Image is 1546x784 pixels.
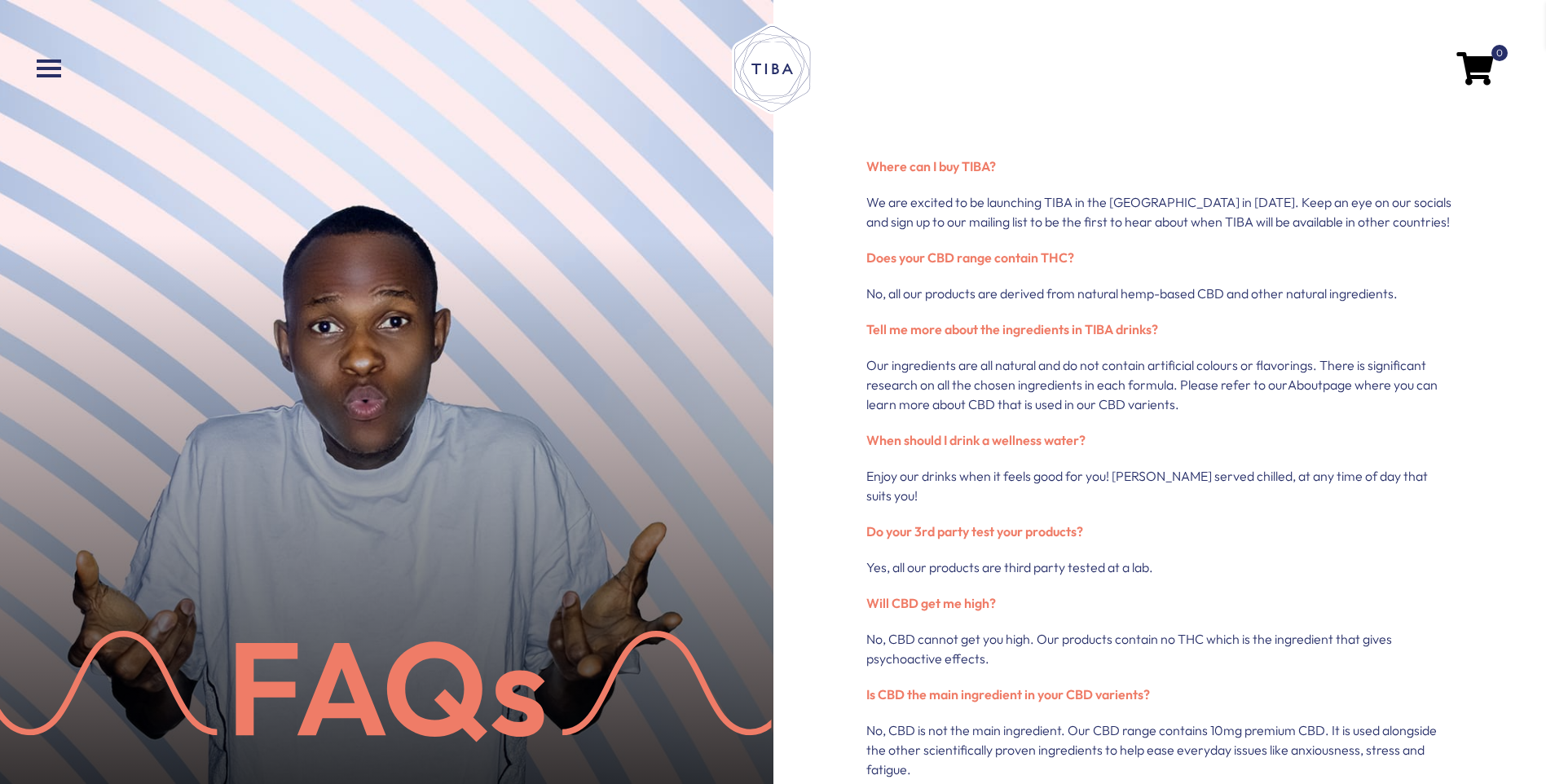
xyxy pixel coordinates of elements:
p: No, CBD is not the main ingredient. Our CBD range contains 10mg premium CBD. It is used alongside... [866,720,1452,779]
strong: Tell me more about the ingredients in TIBA drinks? [866,321,1158,337]
a: 0 [1456,57,1493,77]
p: Yes, all our products are third party tested at a lab. [866,557,1452,577]
a: About [1288,377,1323,393]
p: We are excited to be launching TIBA in the [GEOGRAPHIC_DATA] in [DATE]. Keep an eye on our social... [866,192,1452,231]
strong: Will CBD get me high? [866,595,996,611]
p: No, CBD cannot get you high. Our products contain no THC which is the ingredient that gives psych... [866,629,1452,668]
strong: When should I drink a wellness water? [866,432,1086,448]
p: Our ingredients are all natural and do not contain artificial colours or flavorings. There is sig... [866,355,1452,414]
strong: Is CBD the main ingredient in your CBD varients? [866,686,1150,703]
span: 0 [1491,45,1508,61]
strong: Where can I buy TIBA? [866,158,996,174]
p: No, all our products are derived from natural hemp-based CBD and other natural ingredients. [866,284,1452,303]
p: Enjoy our drinks when it feels good for you! [PERSON_NAME] served chilled, at any time of day tha... [866,466,1452,505]
strong: Does your CBD range contain THC? [866,249,1074,266]
strong: Do your 3rd party test your products? [866,523,1083,540]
